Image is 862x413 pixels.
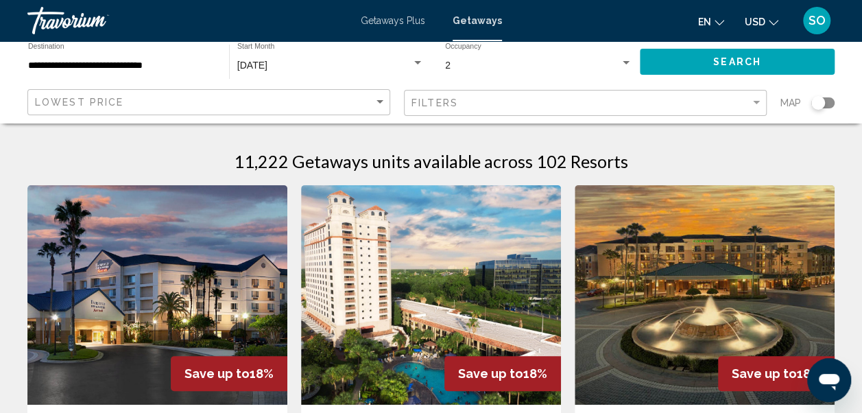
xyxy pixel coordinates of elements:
span: USD [745,16,765,27]
a: Getaways [453,15,502,26]
a: Getaways Plus [361,15,425,26]
span: Save up to [458,366,523,381]
img: RR21E01X.jpg [575,185,835,405]
span: SO [809,14,826,27]
span: en [698,16,711,27]
div: 18% [444,356,561,391]
span: Search [713,57,761,68]
div: 18% [718,356,835,391]
span: Filters [411,97,458,108]
mat-select: Sort by [35,97,386,108]
button: Search [640,49,835,74]
span: Lowest Price [35,97,123,108]
span: 2 [445,60,451,71]
button: Change currency [745,12,778,32]
iframe: Button to launch messaging window [807,358,851,402]
span: Save up to [184,366,250,381]
h1: 11,222 Getaways units available across 102 Resorts [234,151,628,172]
div: 18% [171,356,287,391]
span: Map [780,93,801,113]
span: [DATE] [237,60,267,71]
span: Save up to [732,366,797,381]
button: Change language [698,12,724,32]
button: User Menu [799,6,835,35]
img: RM14E01X.jpg [301,185,561,405]
button: Filter [404,89,767,117]
a: Travorium [27,7,347,34]
img: RR24E01X.jpg [27,185,287,405]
